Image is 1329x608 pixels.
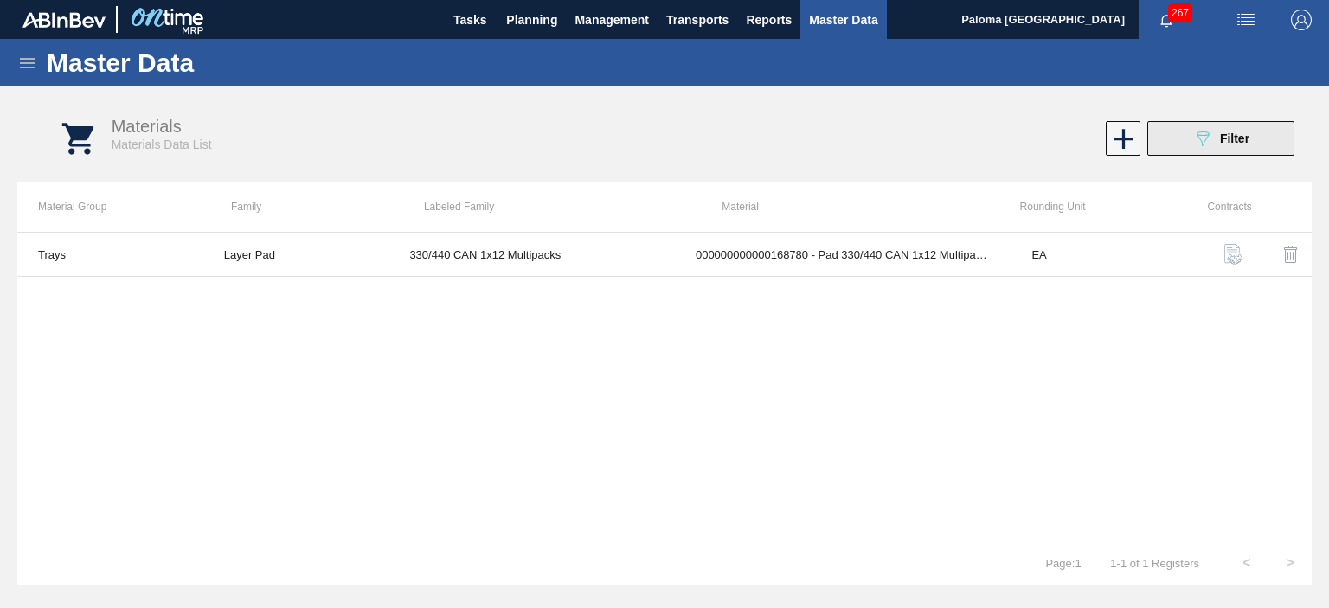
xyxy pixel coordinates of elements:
button: contract-icon [1213,234,1255,275]
th: Labeled Family [403,182,701,232]
th: Material Group [17,182,210,232]
td: EA [1011,233,1197,277]
th: Contracts [1192,182,1252,232]
td: Layer Pad [203,233,389,277]
span: Tasks [451,10,489,30]
div: Enable Material [1104,121,1139,156]
button: < [1225,541,1268,585]
img: Logout [1291,10,1312,30]
span: Materials Data List [112,138,212,151]
div: Filter Material [1139,121,1303,156]
span: Reports [746,10,792,30]
span: 267 [1168,3,1192,22]
span: Management [575,10,649,30]
span: Master Data [809,10,877,30]
img: delete-icon [1281,244,1301,265]
h1: Master Data [47,53,354,73]
td: 000000000000168780 - Pad 330/440 CAN 1x12 Multipacks [675,233,1011,277]
button: Notifications [1139,8,1194,32]
div: Search Material Contracts [1205,234,1254,275]
span: Transports [666,10,729,30]
img: userActions [1236,10,1256,30]
button: delete-icon [1270,234,1312,275]
span: Filter [1220,131,1249,145]
img: contract-icon [1223,244,1244,265]
th: Material [701,182,998,232]
th: Family [210,182,403,232]
span: Page : 1 [1045,557,1081,570]
td: Trays [17,233,203,277]
span: Materials [112,117,182,136]
div: Disable Material [1263,234,1312,275]
td: 330/440 CAN 1x12 Multipacks [388,233,675,277]
span: Planning [506,10,557,30]
button: Filter [1147,121,1294,156]
img: TNhmsLtSVTkK8tSr43FrP2fwEKptu5GPRR3wAAAABJRU5ErkJggg== [22,12,106,28]
span: 1 - 1 of 1 Registers [1107,557,1199,570]
button: > [1268,541,1312,585]
th: Rounding Unit [999,182,1192,232]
